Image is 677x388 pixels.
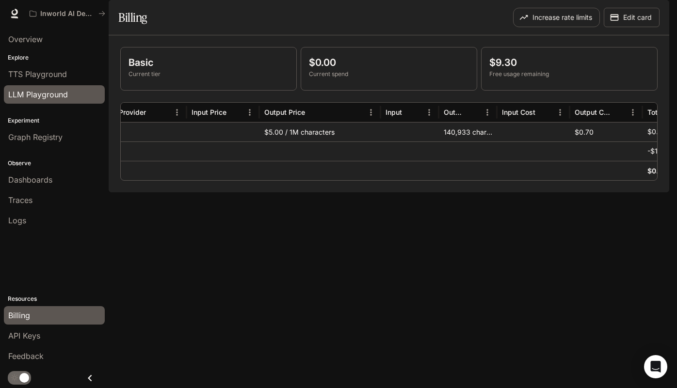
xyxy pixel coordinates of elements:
[439,122,497,141] div: 140,933 characters
[513,8,600,27] button: Increase rate limits
[403,105,418,120] button: Sort
[480,105,495,120] button: Menu
[644,355,667,378] div: Open Intercom Messenger
[536,105,551,120] button: Sort
[647,146,673,156] p: -$10.00
[553,105,567,120] button: Menu
[604,8,660,27] button: Edit card
[192,108,226,116] div: Input Price
[444,108,465,116] div: Output
[647,166,667,176] h6: $0.00
[626,105,640,120] button: Menu
[647,127,666,137] p: $0.70
[119,108,146,116] div: Provider
[118,8,147,27] h1: Billing
[489,55,649,70] p: $9.30
[306,105,321,120] button: Sort
[242,105,257,120] button: Menu
[422,105,436,120] button: Menu
[386,108,402,116] div: Input
[170,105,184,120] button: Menu
[40,10,95,18] p: Inworld AI Demos
[147,105,161,120] button: Sort
[309,55,469,70] p: $0.00
[575,108,610,116] div: Output Cost
[25,4,110,23] button: All workspaces
[502,108,535,116] div: Input Cost
[364,105,378,120] button: Menu
[129,70,289,78] p: Current tier
[309,70,469,78] p: Current spend
[466,105,480,120] button: Sort
[489,70,649,78] p: Free usage remaining
[259,122,381,141] div: $5.00 / 1M characters
[611,105,626,120] button: Sort
[570,122,643,141] div: $0.70
[264,108,305,116] div: Output Price
[227,105,242,120] button: Sort
[129,55,289,70] p: Basic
